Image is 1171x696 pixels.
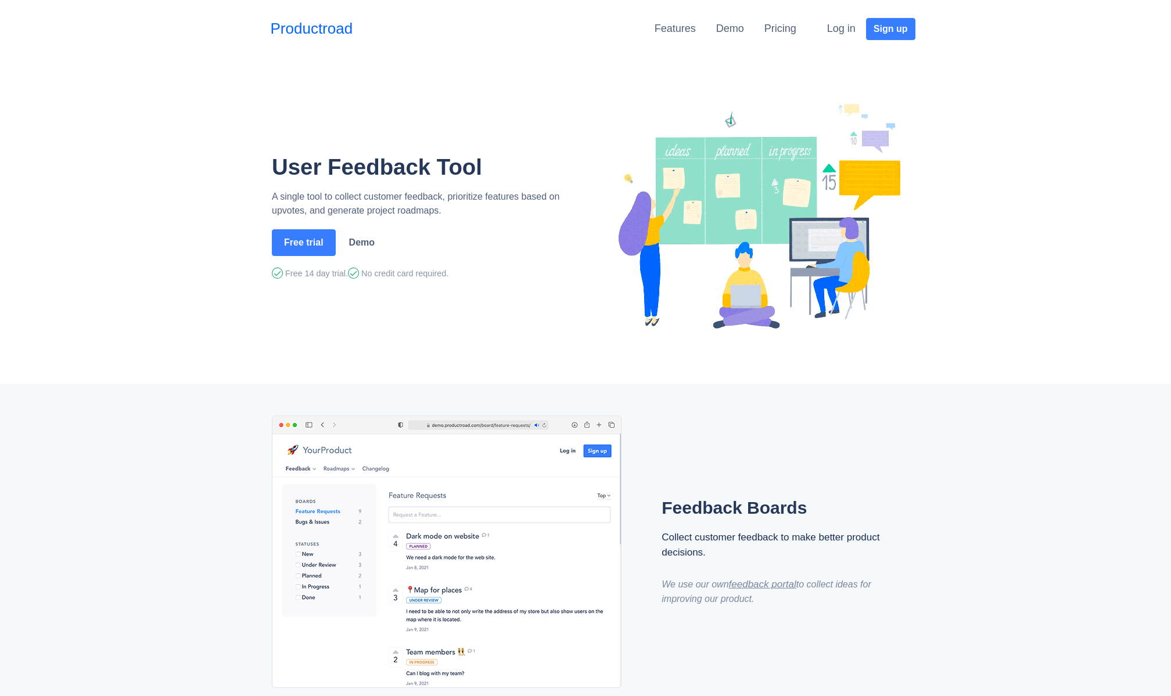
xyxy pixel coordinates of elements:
div: We use our own to collect ideas for improving our product. [662,577,888,606]
a: Productroad [271,17,353,40]
a: Demo [342,232,382,254]
h2: Feedback Boards [662,497,888,518]
button: Log in [820,17,863,41]
button: Sign up [866,18,915,40]
a: Pricing [764,23,796,34]
img: Productroad [605,99,902,335]
img: Productroad Feedback Board [272,416,622,688]
a: feedback portal [729,579,796,590]
div: Free 14 day trial. No credit card required. [272,266,581,280]
a: Features [655,23,696,34]
h1: User Feedback Tool [272,154,581,181]
p: A single tool to collect customer feedback, prioritize features based on upvotes, and generate pr... [272,190,581,218]
a: Demo [716,23,744,34]
button: Free trial [272,229,336,256]
div: Collect customer feedback to make better product decisions. [662,530,888,560]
